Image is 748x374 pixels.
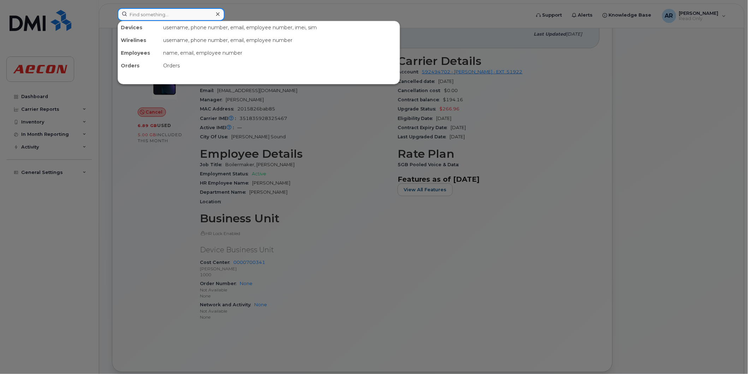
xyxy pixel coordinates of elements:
div: Devices [118,21,160,34]
div: Orders [118,59,160,72]
div: Employees [118,47,160,59]
input: Find something... [118,8,225,21]
div: Orders [160,59,400,72]
div: name, email, employee number [160,47,400,59]
div: username, phone number, email, employee number, imei, sim [160,21,400,34]
div: username, phone number, email, employee number [160,34,400,47]
div: Wirelines [118,34,160,47]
